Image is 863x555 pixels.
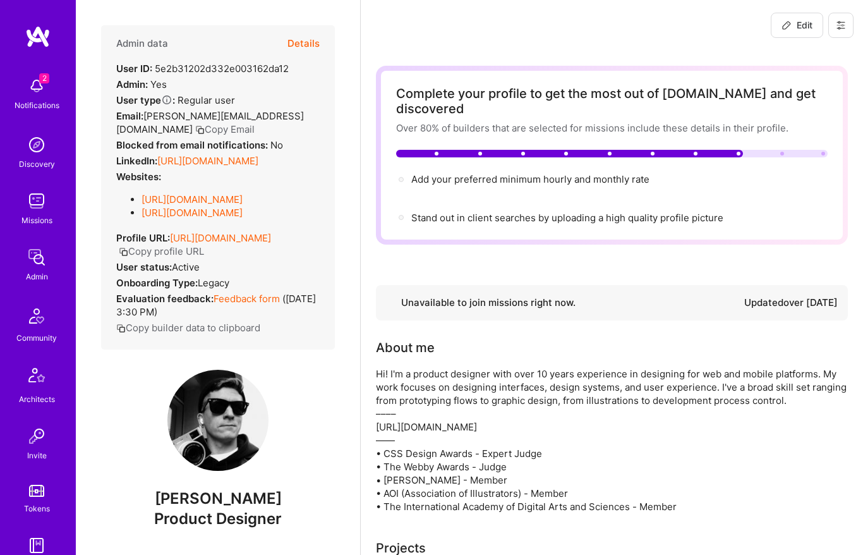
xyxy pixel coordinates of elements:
div: Updated over [DATE] [744,295,838,310]
div: Over 80% of builders that are selected for missions include these details in their profile. [396,121,828,135]
div: Hi! I'm a product designer with over 10 years experience in designing for web and mobile platform... [376,367,848,513]
div: Complete your profile to get the most out of [DOMAIN_NAME] and get discovered [396,86,828,116]
div: Regular user [116,94,235,107]
a: [URL][DOMAIN_NAME] [142,193,243,205]
div: Architects [19,393,55,406]
strong: Blocked from email notifications: [116,139,270,151]
img: Availability [386,297,396,307]
span: Active [172,261,200,273]
strong: User ID: [116,63,152,75]
strong: Admin: [116,78,148,90]
button: Copy builder data to clipboard [116,321,260,334]
div: ( [DATE] 3:30 PM ) [116,292,320,319]
a: [URL][DOMAIN_NAME] [170,232,271,244]
div: Community [16,331,57,345]
span: Edit [782,19,812,32]
strong: Websites: [116,171,161,183]
strong: Evaluation feedback: [116,293,214,305]
span: 2 [39,73,49,83]
button: Details [287,25,320,62]
button: Edit [771,13,823,38]
strong: User type : [116,94,175,106]
div: Missions [21,214,52,227]
div: Discovery [19,157,55,171]
div: Invite [27,449,47,462]
span: legacy [198,277,229,289]
a: [URL][DOMAIN_NAME] [157,155,258,167]
div: Unavailable to join missions right now. [386,295,576,310]
span: Add your preferred minimum hourly and monthly rate [411,173,649,185]
img: Architects [21,362,52,393]
div: No [116,138,283,152]
strong: LinkedIn: [116,155,157,167]
div: Tokens [24,502,50,515]
strong: Email: [116,110,143,122]
img: bell [24,73,49,99]
strong: Onboarding Type: [116,277,198,289]
div: Stand out in client searches by uploading a high quality profile picture [411,211,723,224]
span: [PERSON_NAME][EMAIL_ADDRESS][DOMAIN_NAME] [116,110,304,135]
strong: User status: [116,261,172,273]
img: teamwork [24,188,49,214]
img: User Avatar [167,370,269,471]
div: Admin [26,270,48,283]
div: Yes [116,78,167,91]
img: tokens [29,485,44,497]
img: discovery [24,132,49,157]
img: admin teamwork [24,245,49,270]
img: Invite [24,424,49,449]
strong: Profile URL: [116,232,170,244]
div: 5e2b31202d332e003162da12 [116,62,289,75]
div: Notifications [15,99,59,112]
h4: Admin data [116,38,168,49]
a: Feedback form [214,293,280,305]
button: Copy Email [195,123,255,136]
div: About me [376,338,435,357]
i: Help [161,94,172,106]
img: logo [25,25,51,48]
i: icon Copy [119,247,128,257]
i: icon Copy [116,324,126,333]
img: High Potential User [208,540,223,555]
a: [URL][DOMAIN_NAME] [142,207,243,219]
img: Community [21,301,52,331]
span: Product Designer [154,509,282,528]
i: icon Copy [195,125,205,135]
span: [PERSON_NAME] [101,489,335,508]
button: Copy profile URL [119,245,204,258]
